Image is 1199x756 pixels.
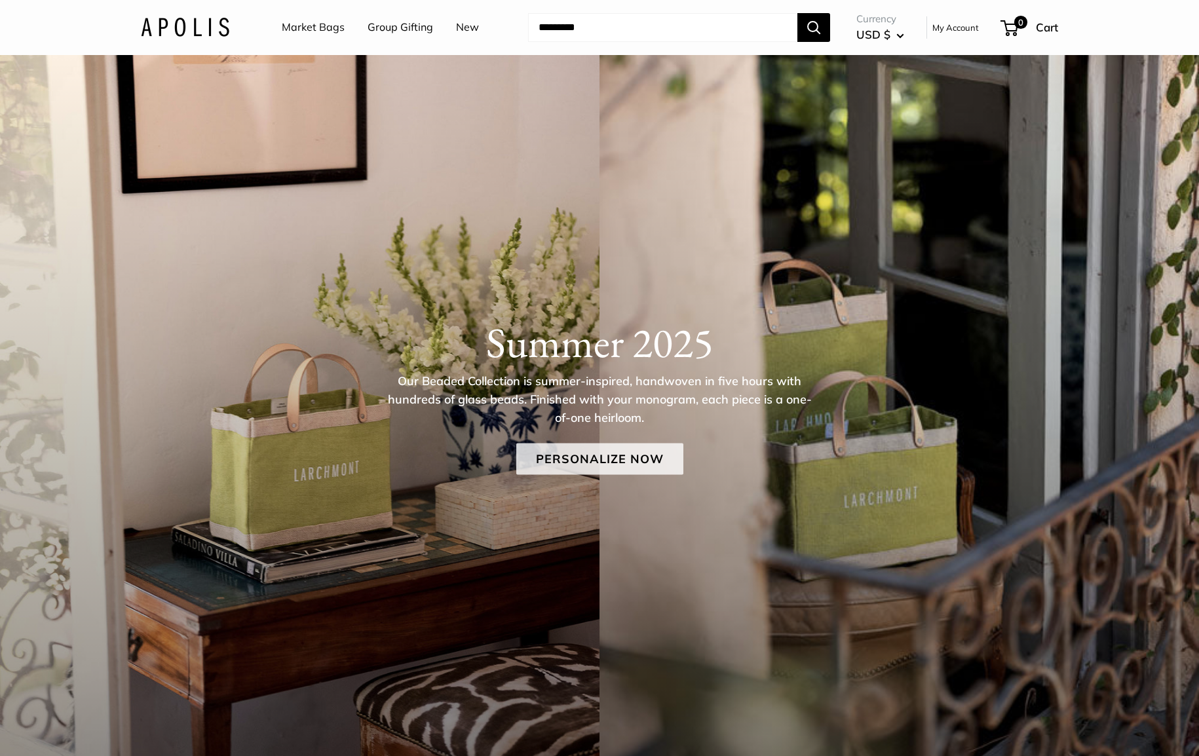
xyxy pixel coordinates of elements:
span: Cart [1036,20,1058,34]
span: Currency [856,10,904,28]
button: Search [797,13,830,42]
span: 0 [1014,16,1027,29]
a: 0 Cart [1002,17,1058,38]
a: Group Gifting [368,18,433,37]
a: New [456,18,479,37]
button: USD $ [856,24,904,45]
span: USD $ [856,28,890,41]
h1: Summer 2025 [141,317,1058,367]
input: Search... [528,13,797,42]
img: Apolis [141,18,229,37]
a: Market Bags [282,18,345,37]
a: My Account [932,20,979,35]
p: Our Beaded Collection is summer-inspired, handwoven in five hours with hundreds of glass beads. F... [387,371,812,426]
a: Personalize Now [516,443,683,474]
